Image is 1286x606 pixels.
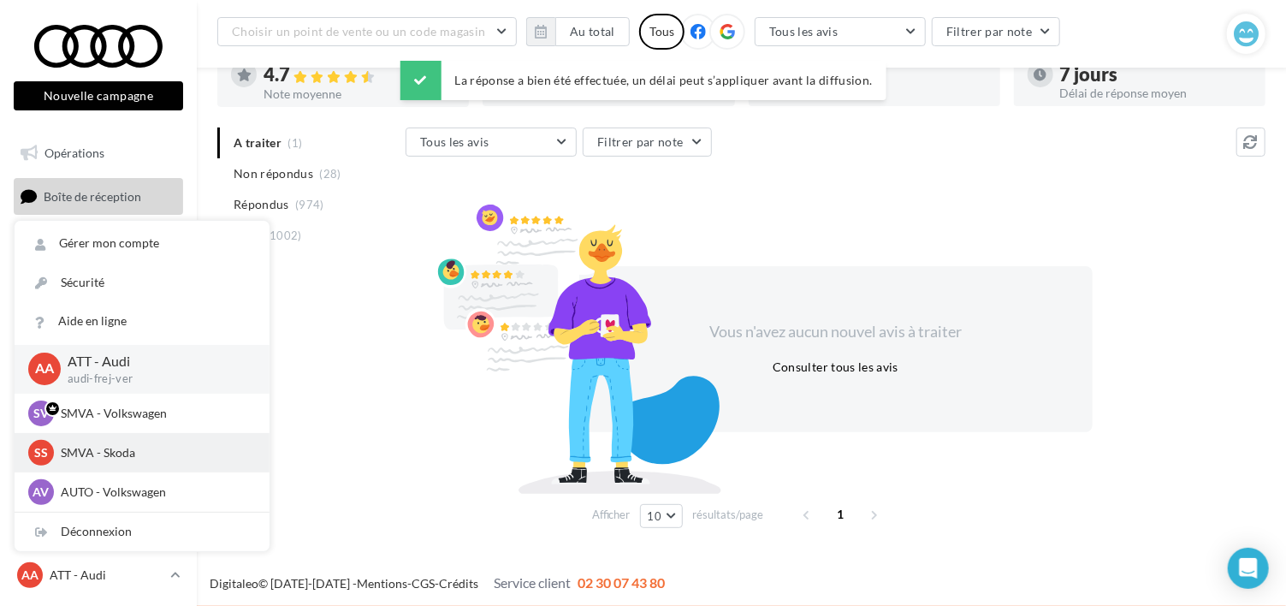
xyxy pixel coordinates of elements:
p: ATT - Audi [68,352,242,371]
span: Opérations [44,146,104,160]
a: PLV et print personnalisable [10,349,187,400]
button: Tous les avis [406,128,577,157]
p: SMVA - Skoda [61,444,249,461]
a: Opérations [10,135,187,171]
div: Vous n'avez aucun nouvel avis à traiter [689,321,983,343]
p: audi-frej-ver [68,371,242,387]
span: (1002) [266,229,302,242]
button: Filtrer par note [932,17,1061,46]
span: Tous les avis [420,134,489,149]
span: (974) [295,198,324,211]
p: AUTO - Volkswagen [61,484,249,501]
span: AA [35,359,54,379]
div: Déconnexion [15,513,270,551]
div: Open Intercom Messenger [1228,548,1269,589]
div: 4.7 [264,65,455,85]
a: Visibilité en ligne [10,222,187,258]
button: 10 [640,504,684,528]
a: Digitaleo [210,576,258,591]
a: Aide en ligne [15,302,270,341]
span: (28) [320,167,341,181]
div: Délai de réponse moyen [1060,87,1252,99]
button: Tous les avis [755,17,926,46]
span: © [DATE]-[DATE] - - - [210,576,665,591]
button: Au total [555,17,630,46]
div: Note moyenne [264,88,455,100]
a: Sécurité [15,264,270,302]
div: Taux de réponse [795,87,987,99]
span: AV [33,484,50,501]
button: Au total [526,17,630,46]
div: La réponse a bien été effectuée, un délai peut s’appliquer avant la diffusion. [400,61,886,100]
div: 7 jours [1060,65,1252,84]
span: résultats/page [692,507,763,523]
span: SV [33,405,49,422]
button: Consulter tous les avis [766,357,905,377]
button: Choisir un point de vente ou un code magasin [217,17,517,46]
span: 1 [827,501,854,528]
span: Non répondus [234,165,313,182]
a: Gérer mon compte [15,224,270,263]
a: Mentions [357,576,407,591]
button: Nouvelle campagne [14,81,183,110]
a: Crédits [439,576,478,591]
div: Tous [639,14,684,50]
a: CGS [412,576,435,591]
a: AA ATT - Audi [14,559,183,591]
a: Boîte de réception [10,178,187,215]
button: Filtrer par note [583,128,712,157]
span: SS [34,444,48,461]
a: Médiathèque [10,307,187,343]
span: Service client [494,574,571,591]
span: 10 [648,509,662,523]
span: Choisir un point de vente ou un code magasin [232,24,485,39]
span: Afficher [592,507,631,523]
span: Boîte de réception [44,188,141,203]
p: ATT - Audi [50,567,163,584]
span: AA [21,567,39,584]
div: 97 % [795,65,987,84]
span: Répondus [234,196,289,213]
a: Campagnes [10,264,187,300]
span: Tous les avis [769,24,839,39]
p: SMVA - Volkswagen [61,405,249,422]
span: 02 30 07 43 80 [578,574,665,591]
